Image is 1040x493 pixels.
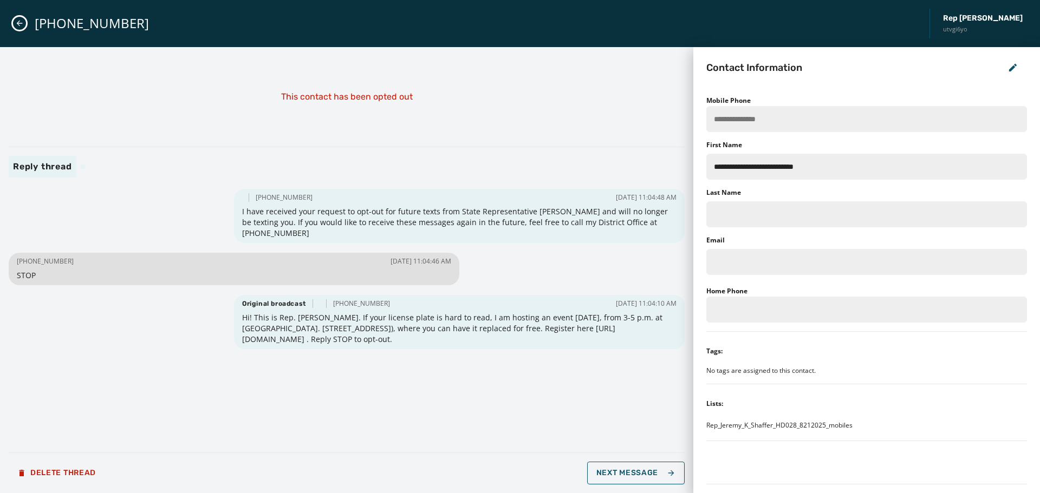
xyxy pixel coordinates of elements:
label: Home Phone [706,286,747,295]
div: No tags are assigned to this contact. [706,366,1027,375]
button: Next Message [587,462,685,484]
span: [DATE] 11:04:46 AM [391,257,451,266]
span: Hi! This is Rep. [PERSON_NAME]. If your license plate is hard to read, I am hosting an event [DAT... [242,312,677,345]
span: Next Message [596,469,675,477]
span: utvgi6yo [943,25,1023,34]
h2: Contact Information [706,60,802,75]
div: Tags: [706,347,723,356]
label: Mobile Phone [706,96,751,105]
span: Rep [PERSON_NAME] [943,13,1023,24]
p: This contact has been opted out [281,90,413,103]
label: Email [706,236,725,245]
div: Lists: [706,399,723,408]
span: [DATE] 11:04:48 AM [616,193,677,202]
label: Last Name [706,188,741,197]
span: Original broadcast [242,299,306,308]
label: First Name [706,141,742,149]
span: [DATE] 11:04:10 AM [616,299,677,308]
span: I have received your request to opt-out for future texts from State Representative [PERSON_NAME] ... [242,206,677,239]
span: STOP [17,270,451,281]
span: Rep_Jeremy_K_Shaffer_HD028_8212025_mobiles [706,421,853,430]
span: [PHONE_NUMBER] [333,299,390,308]
span: [PHONE_NUMBER] [256,193,313,202]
